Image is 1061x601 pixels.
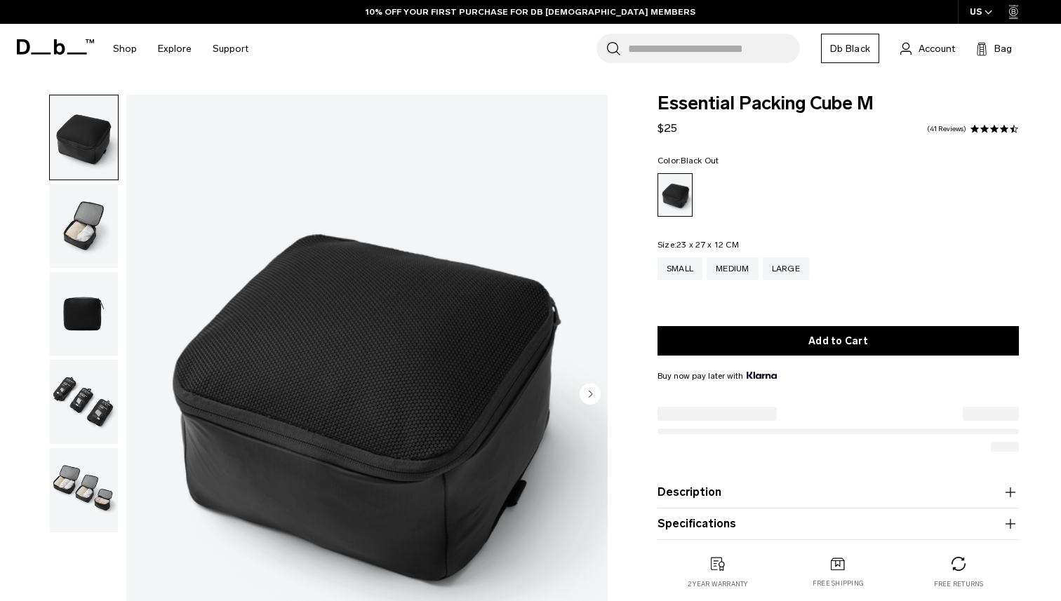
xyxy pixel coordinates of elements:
[580,383,601,407] button: Next slide
[213,24,248,74] a: Support
[658,95,1019,113] span: Essential Packing Cube M
[658,257,702,280] a: Small
[49,183,119,269] button: Essential Packing Cube M Black Out
[658,370,777,382] span: Buy now pay later with
[113,24,137,74] a: Shop
[688,579,748,589] p: 2 year warranty
[50,360,118,444] img: Essential Packing Cube M Black Out
[900,40,955,57] a: Account
[50,184,118,268] img: Essential Packing Cube M Black Out
[50,95,118,180] img: Essential Packing Cube M Black Out
[49,447,119,533] button: Essential Packing Cube M Black Out
[676,240,739,250] span: 23 x 27 x 12 CM
[707,257,759,280] a: Medium
[763,257,809,280] a: Large
[50,448,118,532] img: Essential Packing Cube M Black Out
[658,121,677,135] span: $25
[934,579,984,589] p: Free returns
[821,34,879,63] a: Db Black
[658,173,693,217] a: Black Out
[681,156,719,166] span: Black Out
[747,372,777,379] img: {"height" => 20, "alt" => "Klarna"}
[658,156,719,165] legend: Color:
[994,41,1012,56] span: Bag
[49,271,119,357] button: Essential Packing Cube M Black Out
[919,41,955,56] span: Account
[49,359,119,445] button: Essential Packing Cube M Black Out
[366,6,695,18] a: 10% OFF YOUR FIRST PURCHASE FOR DB [DEMOGRAPHIC_DATA] MEMBERS
[658,515,1019,532] button: Specifications
[658,241,739,249] legend: Size:
[50,272,118,356] img: Essential Packing Cube M Black Out
[658,484,1019,501] button: Description
[813,579,864,588] p: Free shipping
[658,326,1019,356] button: Add to Cart
[976,40,1012,57] button: Bag
[49,95,119,180] button: Essential Packing Cube M Black Out
[102,24,259,74] nav: Main Navigation
[927,126,966,133] a: 41 reviews
[158,24,192,74] a: Explore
